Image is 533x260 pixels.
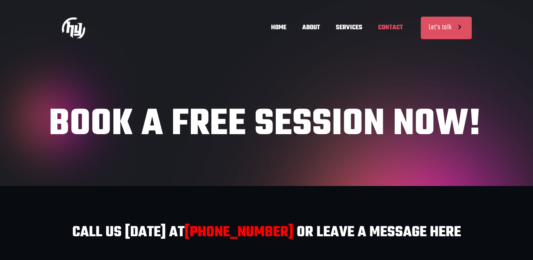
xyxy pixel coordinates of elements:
span: HOME [263,16,294,40]
span: SERVICES [328,16,370,40]
span: OR LEAVE A MESSAGE HERE [297,221,461,244]
span: ABOUT [294,16,328,40]
span: CONTACT [370,16,411,40]
h1: BOOK A FREE SESSION NOW! [49,107,484,142]
a: Let's talk [421,17,472,39]
a: [PHONE_NUMBER] [185,221,294,244]
img: BOOK A FREE SESSION NOW! [62,16,85,40]
h3: CALL US [DATE] AT [54,226,480,239]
